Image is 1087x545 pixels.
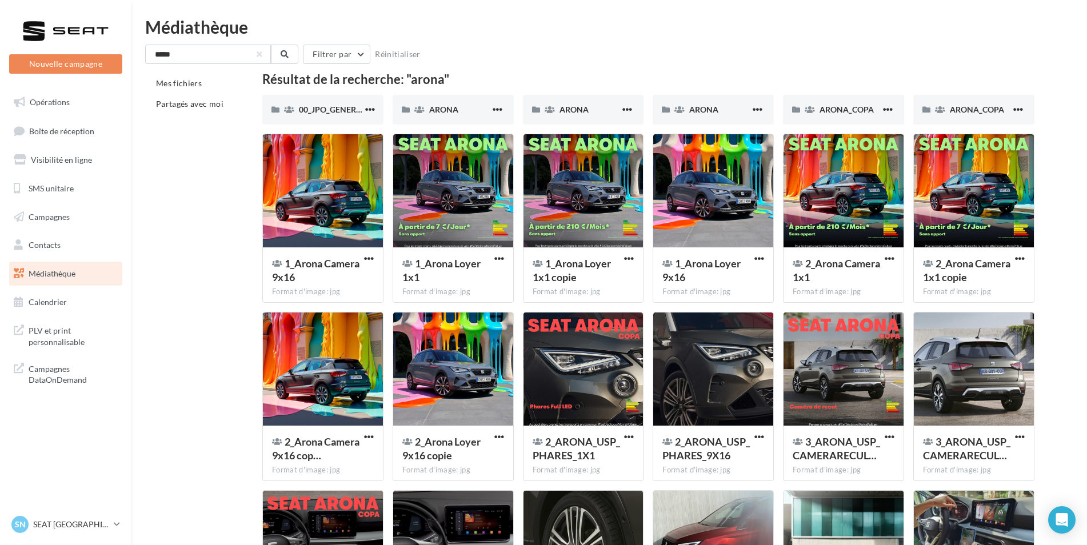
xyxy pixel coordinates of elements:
[533,287,634,297] div: Format d'image: jpg
[402,435,481,462] span: 2_Arona Loyer 9x16 copie
[272,287,374,297] div: Format d'image: jpg
[272,465,374,475] div: Format d'image: jpg
[156,99,223,109] span: Partagés avec moi
[7,119,125,143] a: Boîte de réception
[29,323,118,347] span: PLV et print personnalisable
[370,47,425,61] button: Réinitialiser
[820,105,874,114] span: ARONA_COPA
[31,155,92,165] span: Visibilité en ligne
[15,519,26,530] span: SN
[145,18,1073,35] div: Médiathèque
[7,148,125,172] a: Visibilité en ligne
[662,465,764,475] div: Format d'image: jpg
[793,465,894,475] div: Format d'image: jpg
[262,73,1034,86] div: Résultat de la recherche: "arona"
[923,287,1025,297] div: Format d'image: jpg
[402,257,481,283] span: 1_Arona Loyer 1x1
[299,105,428,114] span: 00_JPO_GENERIQUE IBIZA ARONA
[402,287,504,297] div: Format d'image: jpg
[429,105,458,114] span: ARONA
[156,78,202,88] span: Mes fichiers
[33,519,109,530] p: SEAT [GEOGRAPHIC_DATA]
[533,465,634,475] div: Format d'image: jpg
[793,257,880,283] span: 2_Arona Camera 1x1
[662,435,750,462] span: 2_ARONA_USP_PHARES_9X16
[7,90,125,114] a: Opérations
[7,356,125,390] a: Campagnes DataOnDemand
[793,287,894,297] div: Format d'image: jpg
[662,287,764,297] div: Format d'image: jpg
[923,257,1010,283] span: 2_Arona Camera 1x1 copie
[29,361,118,386] span: Campagnes DataOnDemand
[272,435,359,462] span: 2_Arona Camera 9x16 copie
[533,435,620,462] span: 2_ARONA_USP_PHARES_1X1
[30,97,70,107] span: Opérations
[7,205,125,229] a: Campagnes
[7,233,125,257] a: Contacts
[272,257,359,283] span: 1_Arona Camera 9x16
[560,105,589,114] span: ARONA
[7,177,125,201] a: SMS unitaire
[7,290,125,314] a: Calendrier
[793,435,880,462] span: 3_ARONA_USP_CAMERARECUL_1X1
[7,262,125,286] a: Médiathèque
[662,257,741,283] span: 1_Arona Loyer 9x16
[689,105,718,114] span: ARONA
[923,465,1025,475] div: Format d'image: jpg
[7,318,125,352] a: PLV et print personnalisable
[9,514,122,535] a: SN SEAT [GEOGRAPHIC_DATA]
[1048,506,1076,534] div: Open Intercom Messenger
[29,240,61,250] span: Contacts
[29,183,74,193] span: SMS unitaire
[29,126,94,135] span: Boîte de réception
[29,297,67,307] span: Calendrier
[923,435,1010,462] span: 3_ARONA_USP_CAMERARECUL_9X16
[29,211,70,221] span: Campagnes
[9,54,122,74] button: Nouvelle campagne
[533,257,611,283] span: 1_Arona Loyer 1x1 copie
[950,105,1004,114] span: ARONA_COPA
[303,45,370,64] button: Filtrer par
[29,269,75,278] span: Médiathèque
[402,465,504,475] div: Format d'image: jpg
